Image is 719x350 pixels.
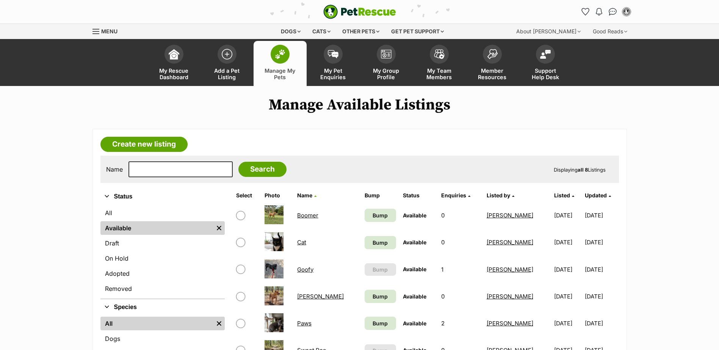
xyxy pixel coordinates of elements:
[554,192,570,198] span: Listed
[585,229,618,255] td: [DATE]
[580,6,633,18] ul: Account quick links
[487,320,533,327] a: [PERSON_NAME]
[100,267,225,280] a: Adopted
[487,293,533,300] a: [PERSON_NAME]
[487,192,510,198] span: Listed by
[441,192,470,198] a: Enquiries
[233,189,261,202] th: Select
[487,266,533,273] a: [PERSON_NAME]
[365,290,396,303] a: Bump
[403,266,426,272] span: Available
[620,6,633,18] button: My account
[373,292,388,300] span: Bump
[169,49,179,59] img: dashboard-icon-eb2f2d2d3e046f16d808141f083e7271f6b2e854fb5c12c21221c1fb7104beca.svg
[487,192,514,198] a: Listed by
[466,41,519,86] a: Member Resources
[373,211,388,219] span: Bump
[213,221,225,235] a: Remove filter
[262,189,293,202] th: Photo
[100,205,225,298] div: Status
[323,5,396,19] a: PetRescue
[100,317,213,330] a: All
[337,24,385,39] div: Other pets
[307,41,360,86] a: My Pet Enquiries
[623,8,630,16] img: Barry Wellington profile pic
[297,293,344,300] a: [PERSON_NAME]
[554,167,606,173] span: Displaying Listings
[386,24,449,39] div: Get pet support
[593,6,605,18] button: Notifications
[551,202,584,228] td: [DATE]
[238,162,287,177] input: Search
[316,67,350,80] span: My Pet Enquiries
[438,202,483,228] td: 0
[365,236,396,249] a: Bump
[297,192,312,198] span: Name
[373,266,388,273] span: Bump
[297,212,318,219] a: Boomer
[360,41,413,86] a: My Group Profile
[100,192,225,202] button: Status
[365,209,396,222] a: Bump
[403,293,426,300] span: Available
[92,24,123,37] a: Menu
[276,24,306,39] div: Dogs
[585,192,607,198] span: Updated
[213,317,225,330] a: Remove filter
[551,310,584,336] td: [DATE]
[275,49,285,59] img: manage-my-pets-icon-02211641906a0b7f246fdf0571729dbe1e7629f14944591b6c1af311fb30b64b.svg
[100,332,225,345] a: Dogs
[434,49,445,59] img: team-members-icon-5396bd8760b3fe7c0b43da4ab00e1e3bb1a5d9ba89233759b79545d2d3fc5d0d.svg
[147,41,201,86] a: My Rescue Dashboard
[438,310,483,336] td: 2
[585,192,611,198] a: Updated
[487,49,498,59] img: member-resources-icon-8e73f808a243e03378d46382f2149f9095a855e16c252ad45f914b54edf8863c.svg
[101,28,117,34] span: Menu
[580,6,592,18] a: Favourites
[585,202,618,228] td: [DATE]
[307,24,336,39] div: Cats
[373,319,388,327] span: Bump
[441,192,466,198] span: translation missing: en.admin.listings.index.attributes.enquiries
[585,310,618,336] td: [DATE]
[106,166,123,173] label: Name
[362,189,399,202] th: Bump
[400,189,437,202] th: Status
[403,212,426,219] span: Available
[587,24,633,39] div: Good Reads
[403,320,426,327] span: Available
[100,302,225,312] button: Species
[585,283,618,309] td: [DATE]
[254,41,307,86] a: Manage My Pets
[413,41,466,86] a: My Team Members
[297,192,316,198] a: Name
[210,67,244,80] span: Add a Pet Listing
[365,317,396,330] a: Bump
[323,5,396,19] img: logo-e224e6f780fb5917bec1dbf3a21bbac754714ae5b6737aabdf751b685950b380.svg
[551,229,584,255] td: [DATE]
[100,236,225,250] a: Draft
[511,24,586,39] div: About [PERSON_NAME]
[381,50,392,59] img: group-profile-icon-3fa3cf56718a62981997c0bc7e787c4b2cf8bcc04b72c1350f741eb67cf2f40e.svg
[100,137,188,152] a: Create new listing
[554,192,574,198] a: Listed
[596,8,602,16] img: notifications-46538b983faf8c2785f20acdc204bb7945ddae34d4c08c2a6579f10ce5e182be.svg
[328,50,338,58] img: pet-enquiries-icon-7e3ad2cf08bfb03b45e93fb7055b45f3efa6380592205ae92323e6603595dc1f.svg
[487,239,533,246] a: [PERSON_NAME]
[438,283,483,309] td: 0
[297,239,306,246] a: Cat
[607,6,619,18] a: Conversations
[222,49,232,59] img: add-pet-listing-icon-0afa8454b4691262ce3f59096e99ab1cd57d4a30225e0717b998d2c9b9846f56.svg
[100,252,225,265] a: On Hold
[373,239,388,247] span: Bump
[100,206,225,220] a: All
[438,229,483,255] td: 0
[578,167,588,173] strong: all 8
[157,67,191,80] span: My Rescue Dashboard
[365,263,396,276] button: Bump
[551,256,584,283] td: [DATE]
[263,67,297,80] span: Manage My Pets
[438,256,483,283] td: 1
[100,282,225,295] a: Removed
[297,320,312,327] a: Paws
